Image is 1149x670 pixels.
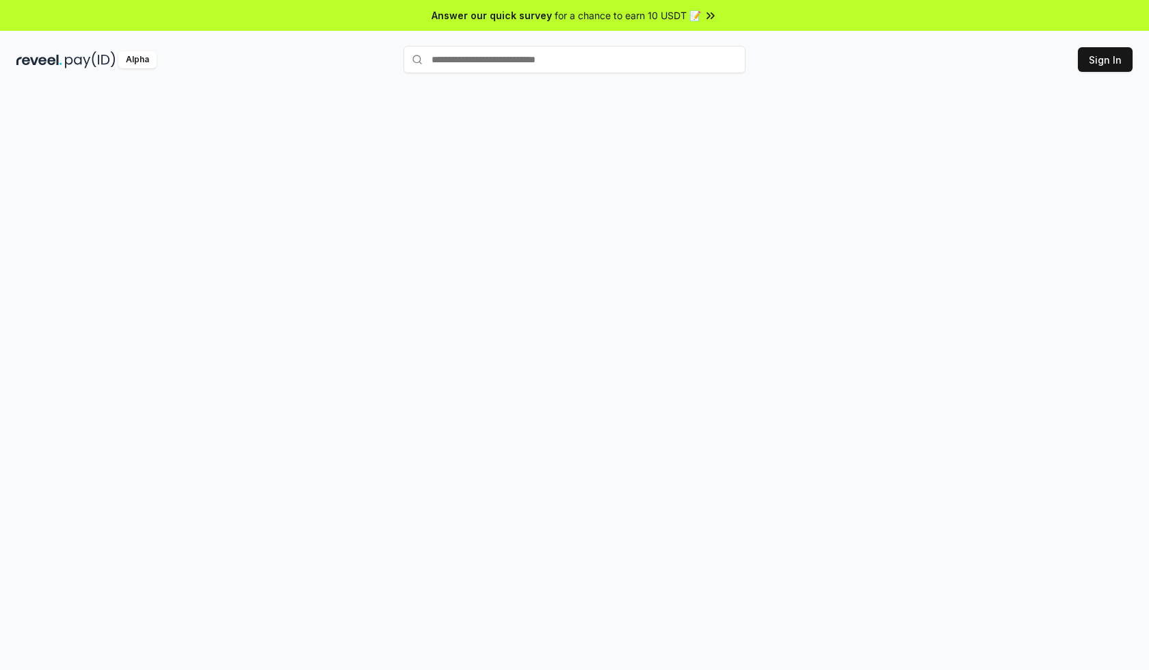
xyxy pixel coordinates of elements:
[16,51,62,68] img: reveel_dark
[118,51,157,68] div: Alpha
[555,8,701,23] span: for a chance to earn 10 USDT 📝
[65,51,116,68] img: pay_id
[432,8,552,23] span: Answer our quick survey
[1078,47,1133,72] button: Sign In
